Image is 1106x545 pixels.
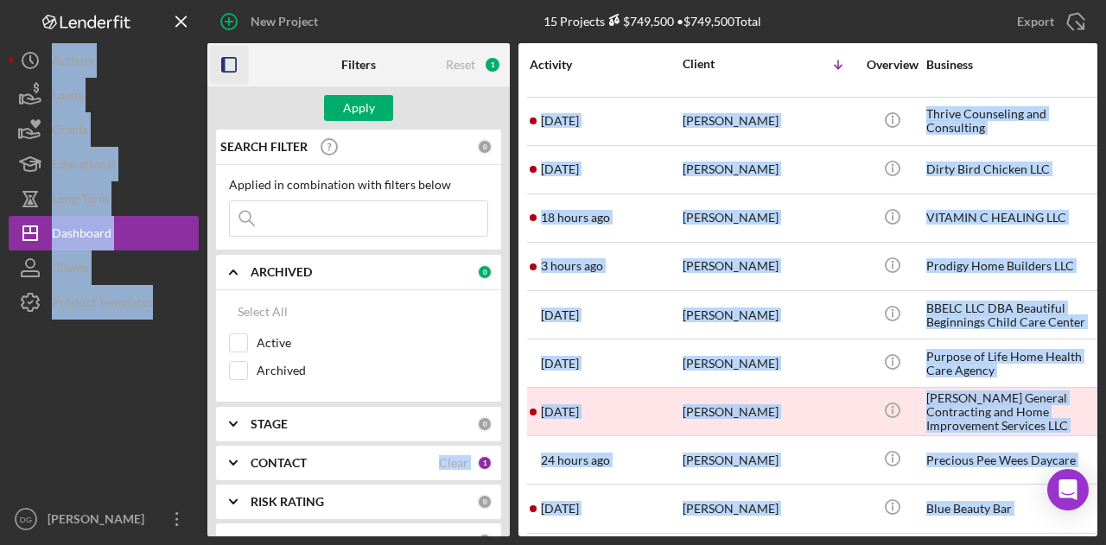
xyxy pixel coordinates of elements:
[541,211,610,225] time: 2025-10-01 21:01
[605,14,674,29] div: $749,500
[20,515,32,524] text: DG
[541,453,610,467] time: 2025-10-01 15:24
[251,265,312,279] b: ARCHIVED
[9,502,199,536] button: DG[PERSON_NAME]
[251,456,307,470] b: CONTACT
[477,455,493,471] div: 1
[324,95,393,121] button: Apply
[1047,469,1089,510] div: Open Intercom Messenger
[1017,4,1054,39] div: Export
[683,292,855,338] div: [PERSON_NAME]
[257,362,488,379] label: Archived
[541,502,579,516] time: 2025-09-10 17:21
[530,58,681,72] div: Activity
[238,295,288,329] div: Select All
[343,95,375,121] div: Apply
[541,357,579,371] time: 2025-09-29 18:17
[52,112,88,151] div: Grants
[220,140,308,154] b: SEARCH FILTER
[257,334,488,352] label: Active
[926,195,1099,241] div: VITAMIN C HEALING LLC
[1000,4,1097,39] button: Export
[683,57,769,71] div: Client
[341,58,376,72] b: Filters
[251,4,318,39] div: New Project
[683,437,855,483] div: [PERSON_NAME]
[926,244,1099,289] div: Prodigy Home Builders LLC
[926,437,1099,483] div: Precious Pee Wees Daycare
[9,181,199,216] button: Long-Term
[43,502,156,541] div: [PERSON_NAME]
[926,389,1099,434] div: [PERSON_NAME] General Contracting and Home Improvement Services LLC
[251,495,324,509] b: RISK RATING
[683,195,855,241] div: [PERSON_NAME]
[683,98,855,144] div: [PERSON_NAME]
[683,244,855,289] div: [PERSON_NAME]
[477,139,493,155] div: 0
[926,292,1099,338] div: BBELC LLC DBA Beautiful Beginnings Child Care Center
[251,417,288,431] b: STAGE
[541,114,579,128] time: 2025-08-22 01:56
[926,98,1099,144] div: Thrive Counseling and Consulting
[229,295,296,329] button: Select All
[52,181,109,220] div: Long-Term
[543,14,761,29] div: 15 Projects • $749,500 Total
[477,264,493,280] div: 0
[541,308,579,322] time: 2025-09-23 17:00
[9,285,199,320] button: Product Templates
[229,178,488,192] div: Applied in combination with filters below
[683,485,855,531] div: [PERSON_NAME]
[541,405,579,419] time: 2025-09-12 00:06
[9,43,199,78] button: Activity
[541,162,579,176] time: 2025-04-02 14:06
[484,56,501,73] div: 1
[52,216,111,255] div: Dashboard
[926,147,1099,193] div: Dirty Bird Chicken LLC
[439,456,468,470] div: Clear
[683,147,855,193] div: [PERSON_NAME]
[9,78,199,112] button: Loans
[477,494,493,510] div: 0
[9,112,199,147] button: Grants
[541,259,603,273] time: 2025-10-02 12:02
[52,285,153,324] div: Product Templates
[52,43,94,82] div: Activity
[9,250,199,285] button: Clients
[860,58,925,72] div: Overview
[926,58,1099,72] div: Business
[9,216,199,250] button: Dashboard
[207,4,335,39] button: New Project
[52,250,89,289] div: Clients
[683,389,855,434] div: [PERSON_NAME]
[9,147,199,181] button: Educational
[926,485,1099,531] div: Blue Beauty Bar
[477,416,493,432] div: 0
[926,340,1099,386] div: Purpose of Life Home Health Care Agency
[683,340,855,386] div: [PERSON_NAME]
[52,147,116,186] div: Educational
[52,78,83,117] div: Loans
[446,58,475,72] div: Reset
